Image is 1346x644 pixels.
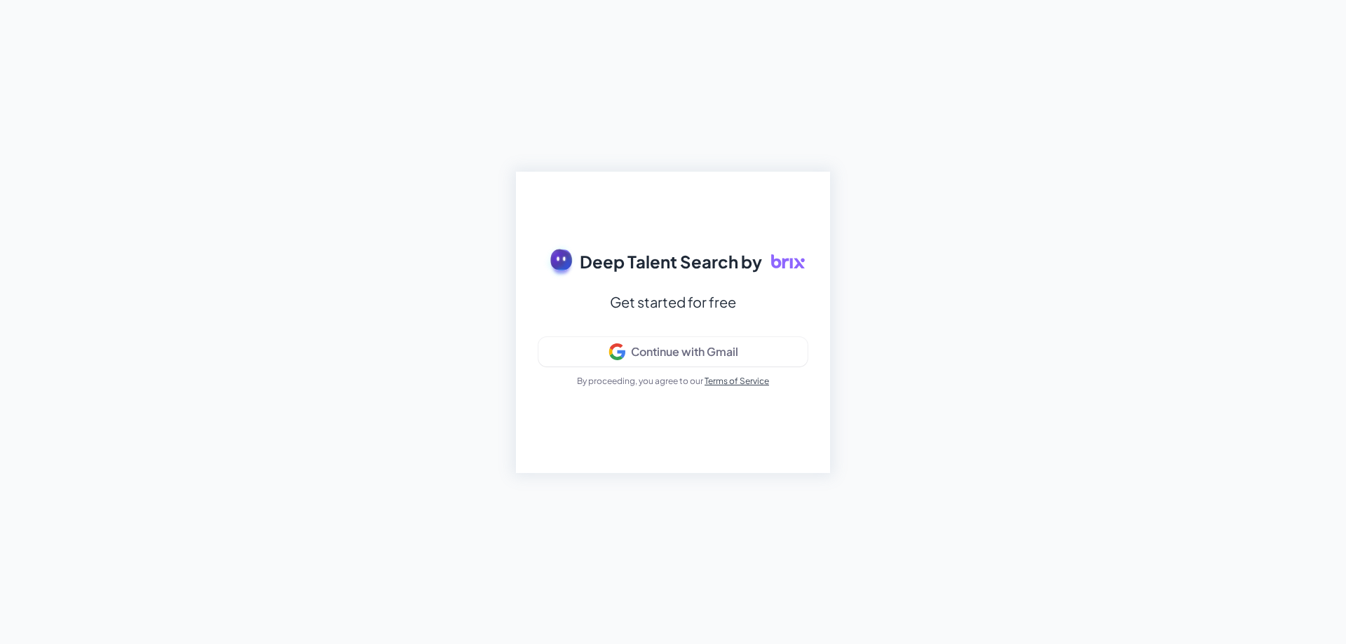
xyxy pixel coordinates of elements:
a: Terms of Service [705,376,769,386]
div: Continue with Gmail [631,345,738,359]
span: Deep Talent Search by [580,249,762,274]
p: By proceeding, you agree to our [577,375,769,388]
div: Get started for free [610,289,736,315]
button: Continue with Gmail [538,337,808,366]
